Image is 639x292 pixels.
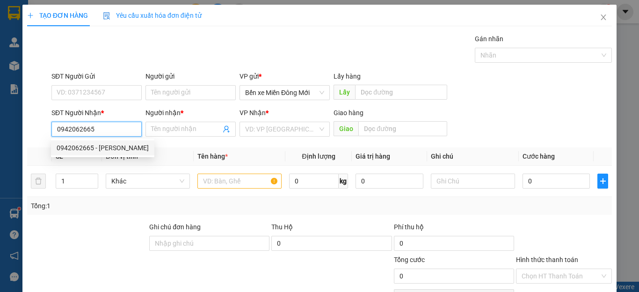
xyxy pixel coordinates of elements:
[111,174,184,188] span: Khác
[51,140,154,155] div: 0942062665 - TUNG
[427,147,519,166] th: Ghi chú
[197,174,282,189] input: VD: Bàn, Ghế
[597,174,608,189] button: plus
[600,14,607,21] span: close
[271,223,293,231] span: Thu Hộ
[145,71,236,81] div: Người gửi
[334,85,355,100] span: Lấy
[431,174,515,189] input: Ghi Chú
[334,109,363,117] span: Giao hàng
[394,222,514,236] div: Phí thu hộ
[31,174,46,189] button: delete
[57,143,149,153] div: 0942062665 - [PERSON_NAME]
[302,153,335,160] span: Định lượng
[197,153,228,160] span: Tên hàng
[334,121,358,136] span: Giao
[223,125,230,133] span: user-add
[240,71,330,81] div: VP gửi
[149,223,201,231] label: Ghi chú đơn hàng
[394,256,425,263] span: Tổng cước
[245,86,324,100] span: Bến xe Miền Đông Mới
[51,71,142,81] div: SĐT Người Gửi
[339,174,348,189] span: kg
[149,236,269,251] input: Ghi chú đơn hàng
[145,108,236,118] div: Người nhận
[590,5,617,31] button: Close
[31,201,247,211] div: Tổng: 1
[355,85,447,100] input: Dọc đường
[358,121,447,136] input: Dọc đường
[240,109,266,117] span: VP Nhận
[27,12,88,19] span: TẠO ĐƠN HÀNG
[523,153,555,160] span: Cước hàng
[598,177,608,185] span: plus
[475,35,503,43] label: Gán nhãn
[356,174,423,189] input: 0
[356,153,390,160] span: Giá trị hàng
[27,12,34,19] span: plus
[103,12,202,19] span: Yêu cầu xuất hóa đơn điện tử
[51,108,142,118] div: SĐT Người Nhận
[103,12,110,20] img: icon
[516,256,578,263] label: Hình thức thanh toán
[334,73,361,80] span: Lấy hàng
